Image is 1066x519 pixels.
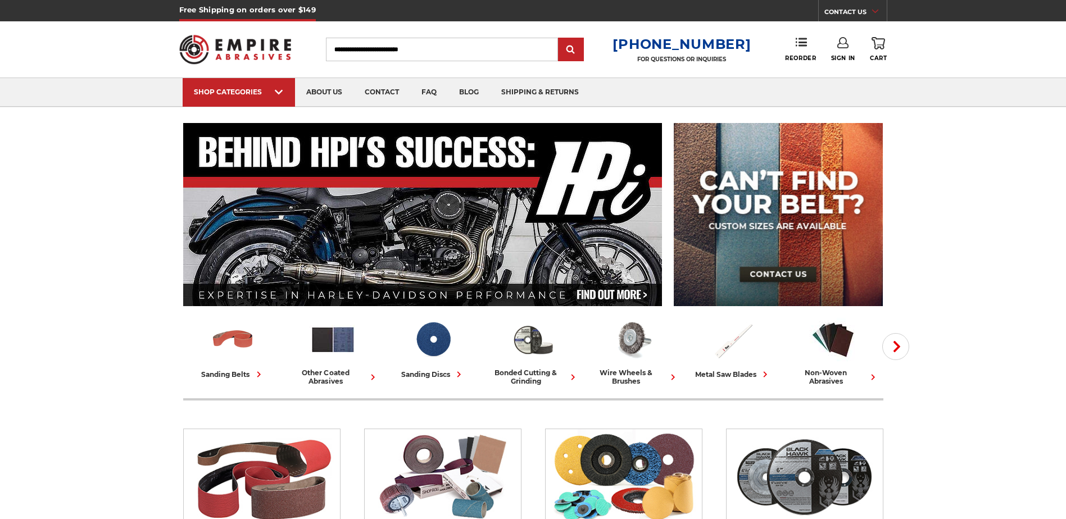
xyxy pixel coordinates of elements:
[788,368,879,385] div: non-woven abrasives
[870,54,887,62] span: Cart
[613,56,751,63] p: FOR QUESTIONS OR INQUIRIES
[295,78,353,107] a: about us
[785,54,816,62] span: Reorder
[179,28,292,71] img: Empire Abrasives
[824,6,887,21] a: CONTACT US
[448,78,490,107] a: blog
[202,368,265,380] div: sanding belts
[688,316,779,380] a: metal saw blades
[183,123,663,306] img: Banner for an interview featuring Horsepower Inc who makes Harley performance upgrades featured o...
[510,316,556,363] img: Bonded Cutting & Grinding
[310,316,356,363] img: Other Coated Abrasives
[695,368,771,380] div: metal saw blades
[194,88,284,96] div: SHOP CATEGORIES
[610,316,656,363] img: Wire Wheels & Brushes
[588,316,679,385] a: wire wheels & brushes
[588,368,679,385] div: wire wheels & brushes
[674,123,883,306] img: promo banner for custom belts.
[488,368,579,385] div: bonded cutting & grinding
[288,316,379,385] a: other coated abrasives
[210,316,256,363] img: Sanding Belts
[882,333,909,360] button: Next
[490,78,590,107] a: shipping & returns
[488,316,579,385] a: bonded cutting & grinding
[788,316,879,385] a: non-woven abrasives
[410,316,456,363] img: Sanding Discs
[410,78,448,107] a: faq
[353,78,410,107] a: contact
[870,37,887,62] a: Cart
[560,39,582,61] input: Submit
[710,316,756,363] img: Metal Saw Blades
[288,368,379,385] div: other coated abrasives
[831,54,855,62] span: Sign In
[613,36,751,52] a: [PHONE_NUMBER]
[785,37,816,61] a: Reorder
[388,316,479,380] a: sanding discs
[188,316,279,380] a: sanding belts
[401,368,465,380] div: sanding discs
[810,316,856,363] img: Non-woven Abrasives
